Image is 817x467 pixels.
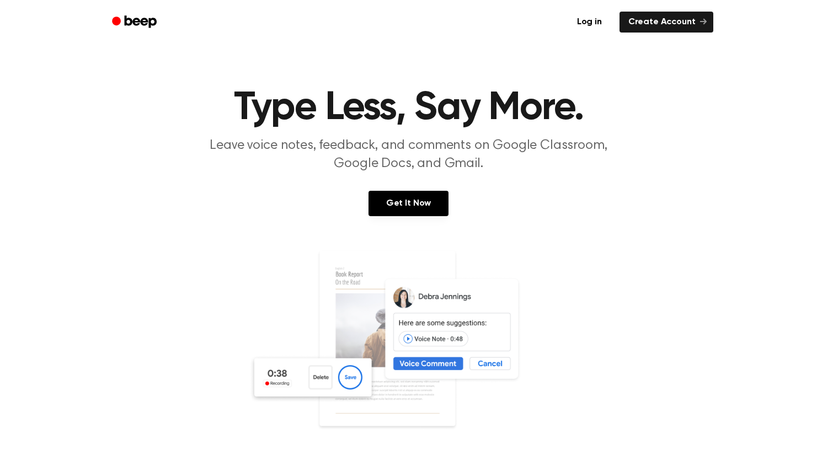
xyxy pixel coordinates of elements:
[197,137,621,173] p: Leave voice notes, feedback, and comments on Google Classroom, Google Docs, and Gmail.
[249,249,569,461] img: Voice Comments on Docs and Recording Widget
[620,12,713,33] a: Create Account
[104,12,167,33] a: Beep
[566,9,613,35] a: Log in
[369,191,448,216] a: Get It Now
[126,88,691,128] h1: Type Less, Say More.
